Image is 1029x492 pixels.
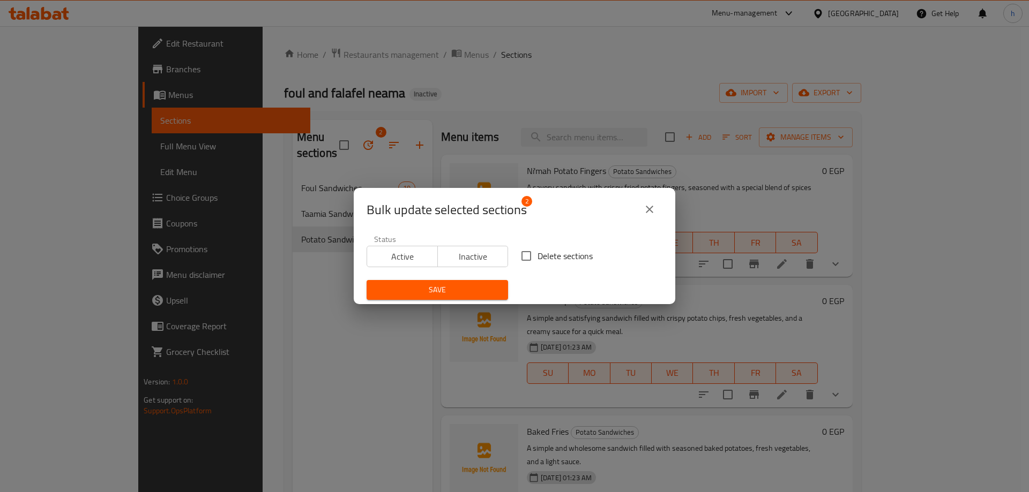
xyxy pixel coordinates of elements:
span: 2 [521,196,532,207]
span: Active [371,249,434,264]
button: Active [367,246,438,267]
button: close [637,196,662,222]
button: Save [367,280,508,300]
span: Delete sections [538,249,593,262]
button: Inactive [437,246,509,267]
span: Selected section count [367,201,527,218]
span: Save [375,283,499,297]
span: Inactive [442,249,504,264]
